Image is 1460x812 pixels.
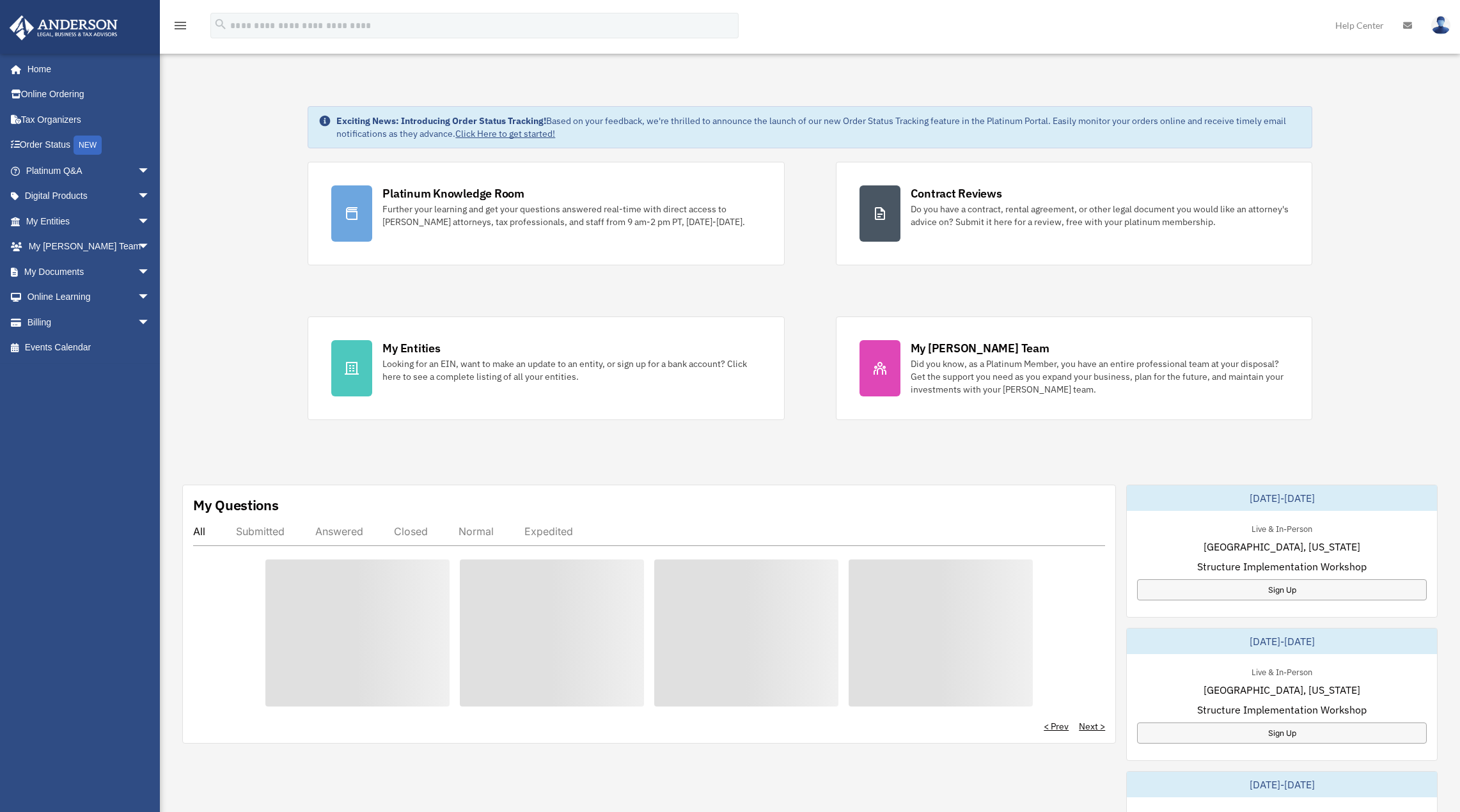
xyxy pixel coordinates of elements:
[193,496,279,515] div: My Questions
[382,185,524,201] div: Platinum Knowledge Room
[911,203,1289,228] div: Do you have a contract, rental agreement, or other legal document you would like an attorney's ad...
[455,128,555,139] a: Click Here to get started!
[524,525,573,538] div: Expedited
[1204,539,1360,554] span: [GEOGRAPHIC_DATA], [US_STATE]
[74,136,102,155] div: NEW
[137,183,163,210] span: arrow_drop_down
[382,357,760,383] div: Looking for an EIN, want to make an update to an entity, or sign up for a bank account? Click her...
[394,525,428,538] div: Closed
[9,234,169,260] a: My [PERSON_NAME] Teamarrow_drop_down
[315,525,363,538] div: Answered
[308,316,784,420] a: My Entities Looking for an EIN, want to make an update to an entity, or sign up for a bank accoun...
[173,22,188,33] a: menu
[836,316,1312,420] a: My [PERSON_NAME] Team Did you know, as a Platinum Member, you have an entire professional team at...
[9,259,169,285] a: My Documentsarrow_drop_down
[1137,722,1427,744] a: Sign Up
[9,335,169,361] a: Events Calendar
[173,18,188,33] i: menu
[9,158,169,183] a: Platinum Q&Aarrow_drop_down
[911,185,1002,201] div: Contract Reviews
[193,525,205,538] div: All
[137,285,163,311] span: arrow_drop_down
[1127,629,1437,654] div: [DATE]-[DATE]
[214,17,228,31] i: search
[382,203,760,228] div: Further your learning and get your questions answered real-time with direct access to [PERSON_NAM...
[911,340,1049,356] div: My [PERSON_NAME] Team
[9,56,163,82] a: Home
[1127,772,1437,797] div: [DATE]-[DATE]
[236,525,285,538] div: Submitted
[9,183,169,209] a: Digital Productsarrow_drop_down
[459,525,494,538] div: Normal
[9,107,169,132] a: Tax Organizers
[1197,702,1367,717] span: Structure Implementation Workshop
[911,357,1289,396] div: Did you know, as a Platinum Member, you have an entire professional team at your disposal? Get th...
[1127,485,1437,511] div: [DATE]-[DATE]
[6,15,122,40] img: Anderson Advisors Platinum Portal
[9,285,169,310] a: Online Learningarrow_drop_down
[9,208,169,234] a: My Entitiesarrow_drop_down
[9,132,169,159] a: Order StatusNEW
[1079,720,1105,733] a: Next >
[382,340,440,356] div: My Entities
[1137,579,1427,600] a: Sign Up
[137,158,163,184] span: arrow_drop_down
[1204,682,1360,698] span: [GEOGRAPHIC_DATA], [US_STATE]
[336,115,546,127] strong: Exciting News: Introducing Order Status Tracking!
[1431,16,1450,35] img: User Pic
[1241,521,1323,535] div: Live & In-Person
[137,259,163,285] span: arrow_drop_down
[308,162,784,265] a: Platinum Knowledge Room Further your learning and get your questions answered real-time with dire...
[1044,720,1069,733] a: < Prev
[9,82,169,107] a: Online Ordering
[1241,664,1323,678] div: Live & In-Person
[836,162,1312,265] a: Contract Reviews Do you have a contract, rental agreement, or other legal document you would like...
[1197,559,1367,574] span: Structure Implementation Workshop
[137,234,163,260] span: arrow_drop_down
[9,309,169,335] a: Billingarrow_drop_down
[137,309,163,336] span: arrow_drop_down
[336,114,1301,140] div: Based on your feedback, we're thrilled to announce the launch of our new Order Status Tracking fe...
[137,208,163,235] span: arrow_drop_down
